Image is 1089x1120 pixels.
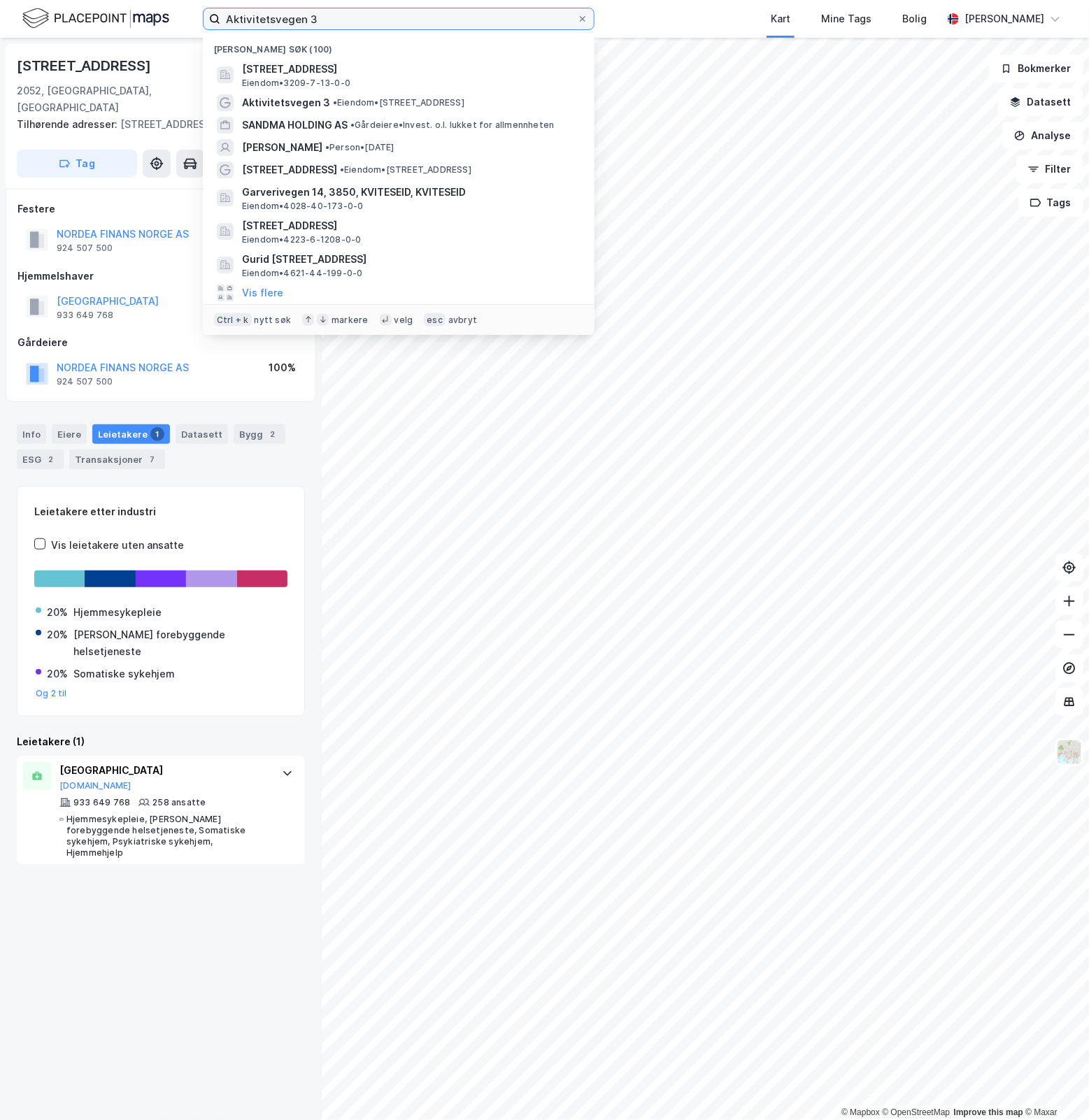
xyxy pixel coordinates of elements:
button: Tags [1018,189,1083,217]
span: Eiendom • [STREET_ADDRESS] [340,164,471,175]
div: 20% [47,666,68,682]
span: SANDMA HOLDING AS [242,117,348,134]
span: [STREET_ADDRESS] [242,217,578,234]
div: 933 649 768 [73,797,130,808]
div: 20% [47,626,68,643]
span: [STREET_ADDRESS] [242,61,578,78]
div: velg [394,315,413,326]
div: 2 [266,427,280,441]
div: Datasett [176,424,228,444]
div: Hjemmesykepleie, [PERSON_NAME] forebyggende helsetjeneste, Somatiske sykehjem, Psykiatriske sykeh... [66,814,268,859]
span: Gårdeiere • Invest. o.l. lukket for allmennheten [350,120,554,131]
div: avbryt [448,315,477,326]
button: Analyse [1002,122,1083,150]
div: Hjemmesykepleie [73,604,162,621]
div: Bygg [234,424,285,444]
span: Person • [DATE] [325,142,394,153]
a: Improve this map [954,1108,1023,1118]
div: 258 ansatte [152,797,206,808]
span: Eiendom • 4621-44-199-0-0 [242,268,363,279]
div: Info [17,424,46,444]
div: [STREET_ADDRESS] [17,116,294,133]
button: Vis flere [242,285,283,301]
span: Eiendom • 4028-40-173-0-0 [242,201,364,212]
div: Leietakere etter industri [34,503,287,520]
span: Eiendom • [STREET_ADDRESS] [333,97,464,108]
div: 20% [47,604,68,621]
button: Tag [17,150,137,178]
div: Kart [771,10,790,27]
img: Z [1056,739,1083,766]
div: ESG [17,450,64,469]
button: Filter [1016,155,1083,183]
img: logo.f888ab2527a4732fd821a326f86c7f29.svg [22,6,169,31]
span: Aktivitetsvegen 3 [242,94,330,111]
input: Søk på adresse, matrikkel, gårdeiere, leietakere eller personer [220,8,577,29]
div: Vis leietakere uten ansatte [51,537,184,554]
div: Transaksjoner [69,450,165,469]
div: Festere [17,201,304,217]
div: [PERSON_NAME] [965,10,1044,27]
div: Leietakere (1) [17,733,305,750]
span: Tilhørende adresser: [17,118,120,130]
button: [DOMAIN_NAME] [59,780,131,791]
div: Eiere [52,424,87,444]
div: esc [424,313,446,327]
div: [GEOGRAPHIC_DATA] [59,762,268,779]
div: Gårdeiere [17,334,304,351]
span: • [325,142,329,152]
div: [STREET_ADDRESS] [17,55,154,77]
span: • [340,164,344,175]
div: Mine Tags [821,10,871,27]
div: 2052, [GEOGRAPHIC_DATA], [GEOGRAPHIC_DATA] [17,82,229,116]
div: Ctrl + k [214,313,252,327]
div: Kontrollprogram for chat [1019,1053,1089,1120]
span: [STREET_ADDRESS] [242,161,337,178]
span: • [333,97,337,108]
button: Datasett [998,88,1083,116]
div: 7 [145,452,159,466]
div: nytt søk [255,315,292,326]
div: Somatiske sykehjem [73,666,175,682]
a: OpenStreetMap [883,1108,951,1118]
div: markere [332,315,368,326]
div: [PERSON_NAME] forebyggende helsetjeneste [73,626,286,660]
span: • [350,120,355,130]
div: 924 507 500 [57,376,113,387]
iframe: Chat Widget [1019,1053,1089,1120]
span: Garverivegen 14, 3850, KVITESEID, KVITESEID [242,184,578,201]
div: Bolig [902,10,927,27]
a: Mapbox [841,1108,880,1118]
span: [PERSON_NAME] [242,139,322,156]
div: 100% [269,359,296,376]
div: 933 649 768 [57,310,113,321]
div: 924 507 500 [57,243,113,254]
span: Gurid [STREET_ADDRESS] [242,251,578,268]
div: 2 [44,452,58,466]
button: Og 2 til [36,688,67,699]
span: Eiendom • 3209-7-13-0-0 [242,78,350,89]
div: [PERSON_NAME] søk (100) [203,33,595,58]
button: Bokmerker [989,55,1083,82]
span: Eiendom • 4223-6-1208-0-0 [242,234,362,245]
div: Leietakere [92,424,170,444]
div: 1 [150,427,164,441]
div: Hjemmelshaver [17,268,304,285]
